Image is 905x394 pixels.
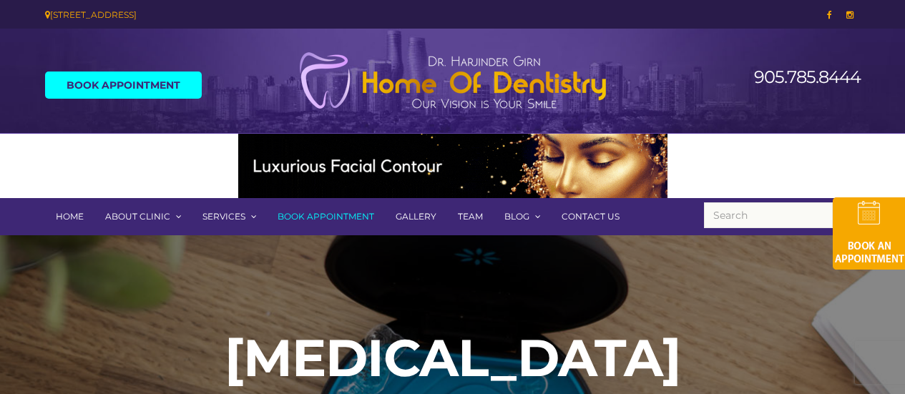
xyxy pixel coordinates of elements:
[94,198,192,235] a: About Clinic
[551,198,630,235] a: Contact Us
[704,202,833,228] input: Search
[833,197,905,270] img: book-an-appointment-hod-gld.png
[292,51,614,110] img: Home of Dentistry
[238,134,667,198] img: Medspa-Banner-Virtual-Consultation-2-1.gif
[754,67,861,87] a: 905.785.8444
[267,198,385,235] a: Book Appointment
[45,7,442,22] div: [STREET_ADDRESS]
[45,72,202,99] a: Book Appointment
[447,198,494,235] a: Team
[494,198,551,235] a: Blog
[385,198,447,235] a: Gallery
[45,198,94,235] a: Home
[192,198,267,235] a: Services
[7,332,898,383] h2: [MEDICAL_DATA]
